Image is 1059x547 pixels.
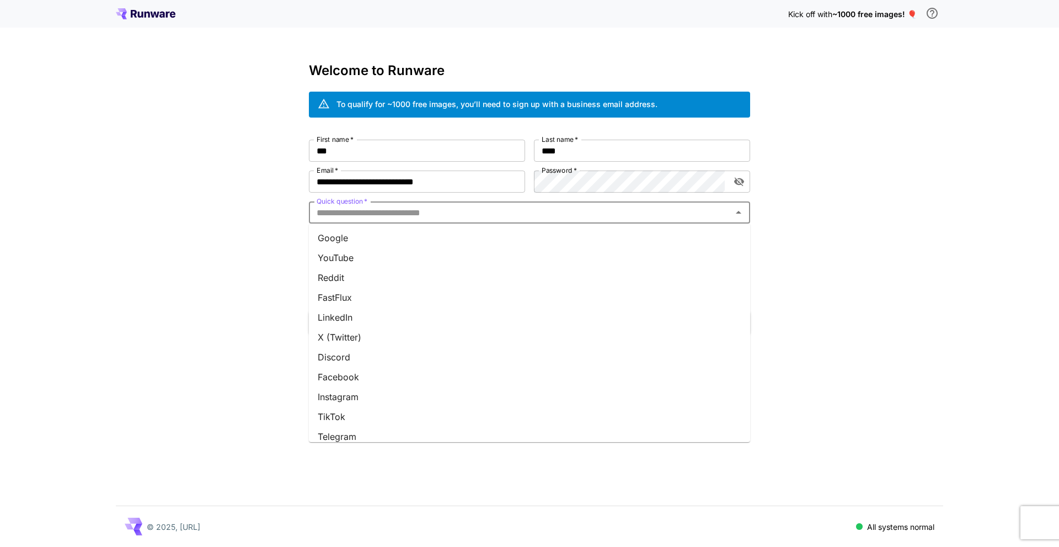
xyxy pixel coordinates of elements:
[788,9,832,19] span: Kick off with
[309,63,750,78] h3: Welcome to Runware
[317,166,338,175] label: Email
[309,327,750,347] li: X (Twitter)
[309,347,750,367] li: Discord
[309,288,750,307] li: FastFlux
[317,197,367,206] label: Quick question
[542,135,578,144] label: Last name
[317,135,354,144] label: First name
[309,248,750,268] li: YouTube
[309,307,750,327] li: LinkedIn
[542,166,577,175] label: Password
[336,98,657,110] div: To qualify for ~1000 free images, you’ll need to sign up with a business email address.
[832,9,917,19] span: ~1000 free images! 🎈
[309,268,750,288] li: Reddit
[309,228,750,248] li: Google
[309,367,750,387] li: Facebook
[921,2,943,24] button: In order to qualify for free credit, you need to sign up with a business email address and click ...
[729,172,749,192] button: toggle password visibility
[309,387,750,407] li: Instagram
[309,427,750,447] li: Telegram
[867,521,934,533] p: All systems normal
[147,521,200,533] p: © 2025, [URL]
[309,407,750,427] li: TikTok
[731,205,746,220] button: Close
